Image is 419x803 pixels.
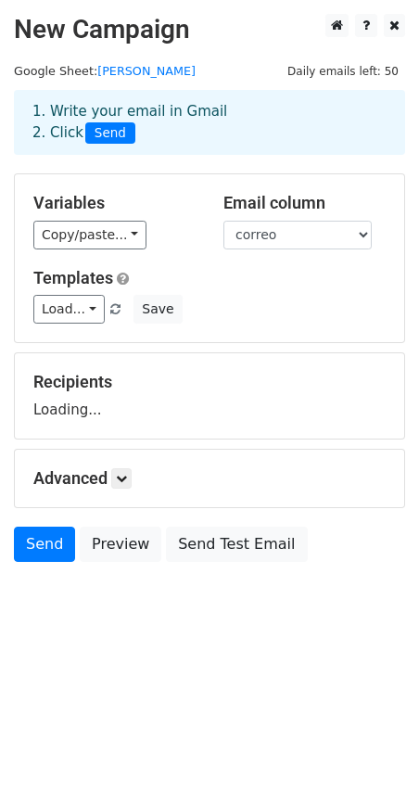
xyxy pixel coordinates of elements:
[281,64,405,78] a: Daily emails left: 50
[14,14,405,45] h2: New Campaign
[223,193,386,213] h5: Email column
[33,372,386,420] div: Loading...
[33,295,105,324] a: Load...
[33,372,386,392] h5: Recipients
[14,64,196,78] small: Google Sheet:
[14,527,75,562] a: Send
[97,64,196,78] a: [PERSON_NAME]
[80,527,161,562] a: Preview
[33,221,146,249] a: Copy/paste...
[33,193,196,213] h5: Variables
[33,268,113,287] a: Templates
[133,295,182,324] button: Save
[85,122,135,145] span: Send
[33,468,386,489] h5: Advanced
[281,61,405,82] span: Daily emails left: 50
[166,527,307,562] a: Send Test Email
[19,101,400,144] div: 1. Write your email in Gmail 2. Click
